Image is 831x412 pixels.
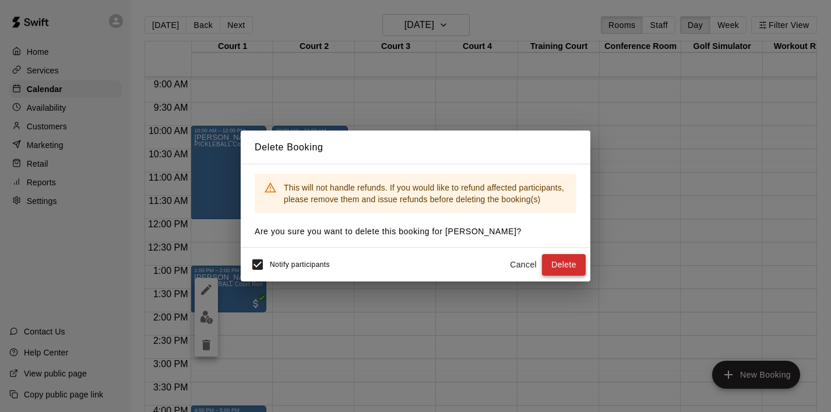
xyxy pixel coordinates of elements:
h2: Delete Booking [241,131,590,164]
div: This will not handle refunds. If you would like to refund affected participants, please remove th... [284,177,567,210]
button: Cancel [505,254,542,276]
p: Are you sure you want to delete this booking for [PERSON_NAME] ? [255,226,576,238]
button: Delete [542,254,586,276]
span: Notify participants [270,261,330,269]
